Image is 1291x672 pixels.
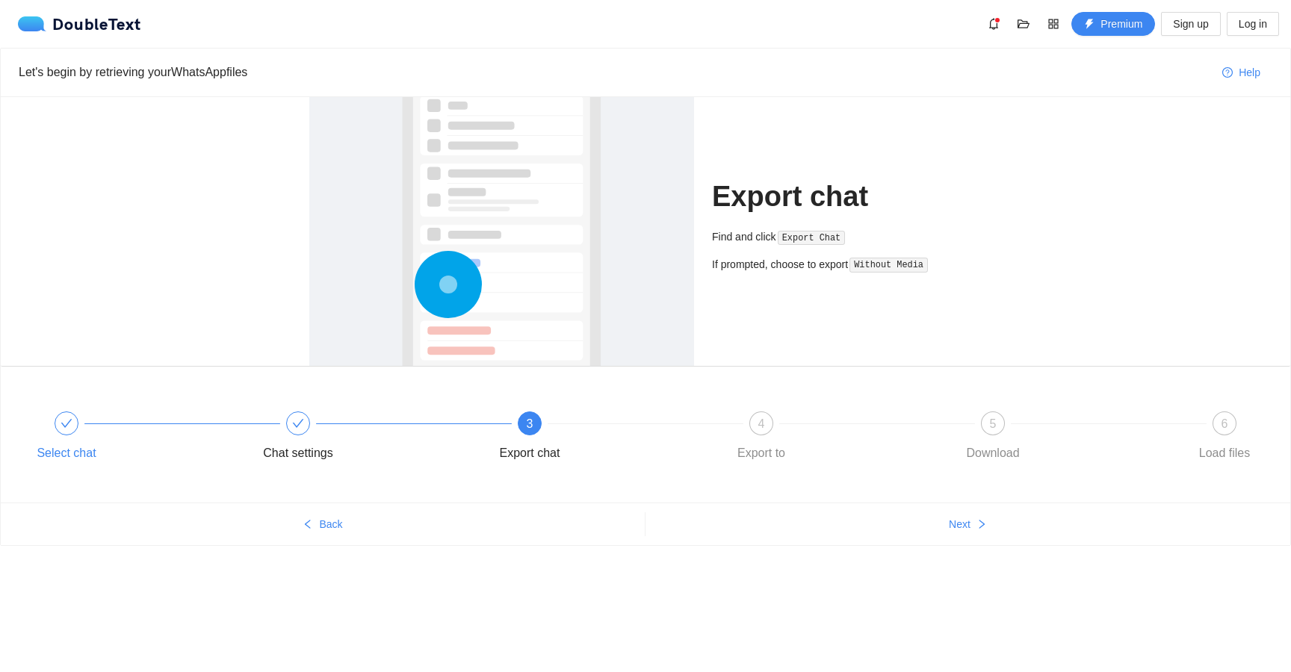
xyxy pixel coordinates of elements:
div: 5Download [950,411,1181,465]
div: Download [966,441,1019,465]
img: logo [18,16,52,31]
span: Next [949,516,970,532]
h1: Export chat [712,179,982,214]
span: 5 [990,417,997,430]
div: DoubleText [18,16,141,31]
span: Back [319,516,342,532]
div: Export to [737,441,785,465]
span: Log in [1239,16,1267,32]
span: bell [982,18,1005,30]
div: Select chat [37,441,96,465]
button: appstore [1041,12,1065,36]
span: 3 [527,417,533,430]
span: check [292,417,304,429]
button: thunderboltPremium [1071,12,1155,36]
button: Sign up [1161,12,1220,36]
div: Chat settings [255,411,486,465]
div: Find and click [712,228,982,246]
div: 4Export to [718,411,950,465]
span: thunderbolt [1084,19,1095,31]
span: question-circle [1222,67,1233,79]
span: left [303,519,313,531]
span: folder-open [1012,18,1035,30]
span: Sign up [1173,16,1208,32]
a: logoDoubleText [18,16,141,31]
span: 4 [758,417,765,430]
code: Without Media [849,258,927,273]
span: appstore [1042,18,1065,30]
span: right [976,519,987,531]
button: question-circleHelp [1210,60,1272,84]
button: bell [982,12,1006,36]
div: Select chat [23,411,255,465]
div: Export chat [500,441,560,465]
div: Chat settings [263,441,332,465]
div: 6Load files [1181,411,1268,465]
code: Export Chat [778,231,845,246]
span: 6 [1222,417,1228,430]
button: Log in [1227,12,1279,36]
span: Help [1239,64,1260,81]
span: check [61,417,72,429]
button: leftBack [1,512,645,536]
span: Premium [1100,16,1142,32]
div: Load files [1199,441,1251,465]
button: folder-open [1012,12,1035,36]
div: 3Export chat [486,411,718,465]
div: If prompted, choose to export [712,256,982,273]
div: Let's begin by retrieving your WhatsApp files [19,63,1210,81]
button: Nextright [645,512,1290,536]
